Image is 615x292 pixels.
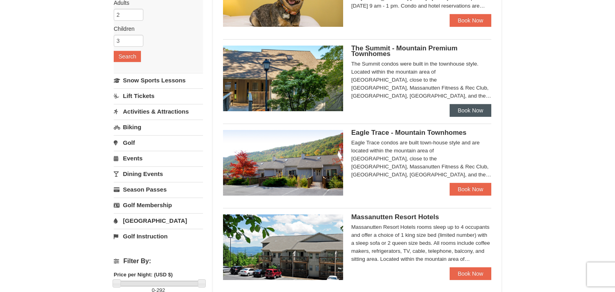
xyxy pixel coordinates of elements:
a: Snow Sports Lessons [114,73,203,88]
div: Massanutten Resort Hotels rooms sleep up to 4 occupants and offer a choice of 1 king size bed (li... [351,223,491,263]
a: Events [114,151,203,166]
strong: Price per Night: (USD $) [114,272,173,278]
label: Children [114,25,197,33]
span: Eagle Trace - Mountain Townhomes [351,129,466,136]
a: Golf Membership [114,198,203,212]
a: Golf [114,135,203,150]
a: Book Now [450,183,491,196]
img: 19218983-1-9b289e55.jpg [223,130,343,196]
h4: Filter By: [114,258,203,265]
a: Activities & Attractions [114,104,203,119]
img: 19219026-1-e3b4ac8e.jpg [223,214,343,280]
img: 19219034-1-0eee7e00.jpg [223,46,343,111]
div: The Summit condos were built in the townhouse style. Located within the mountain area of [GEOGRAP... [351,60,491,100]
a: Book Now [450,14,491,27]
a: Book Now [450,104,491,117]
a: [GEOGRAPHIC_DATA] [114,213,203,228]
a: Book Now [450,267,491,280]
span: The Summit - Mountain Premium Townhomes [351,44,457,58]
a: Biking [114,120,203,134]
a: Lift Tickets [114,88,203,103]
a: Golf Instruction [114,229,203,244]
button: Search [114,51,141,62]
a: Dining Events [114,166,203,181]
span: Massanutten Resort Hotels [351,213,439,221]
a: Season Passes [114,182,203,197]
div: Eagle Trace condos are built town-house style and are located within the mountain area of [GEOGRA... [351,139,491,179]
